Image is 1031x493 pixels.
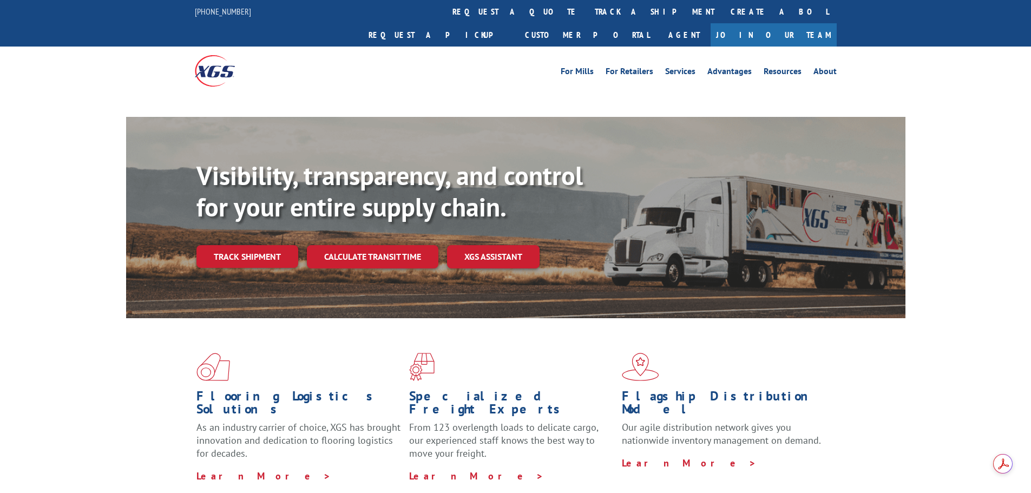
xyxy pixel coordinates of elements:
[307,245,438,268] a: Calculate transit time
[665,67,695,79] a: Services
[409,421,614,469] p: From 123 overlength loads to delicate cargo, our experienced staff knows the best way to move you...
[517,23,658,47] a: Customer Portal
[711,23,837,47] a: Join Our Team
[764,67,802,79] a: Resources
[622,421,821,446] span: Our agile distribution network gives you nationwide inventory management on demand.
[561,67,594,79] a: For Mills
[606,67,653,79] a: For Retailers
[813,67,837,79] a: About
[622,457,757,469] a: Learn More >
[195,6,251,17] a: [PHONE_NUMBER]
[196,421,400,459] span: As an industry carrier of choice, XGS has brought innovation and dedication to flooring logistics...
[409,353,435,381] img: xgs-icon-focused-on-flooring-red
[196,470,331,482] a: Learn More >
[409,470,544,482] a: Learn More >
[196,159,583,224] b: Visibility, transparency, and control for your entire supply chain.
[447,245,540,268] a: XGS ASSISTANT
[360,23,517,47] a: Request a pickup
[409,390,614,421] h1: Specialized Freight Experts
[196,245,298,268] a: Track shipment
[196,390,401,421] h1: Flooring Logistics Solutions
[707,67,752,79] a: Advantages
[622,390,826,421] h1: Flagship Distribution Model
[622,353,659,381] img: xgs-icon-flagship-distribution-model-red
[658,23,711,47] a: Agent
[196,353,230,381] img: xgs-icon-total-supply-chain-intelligence-red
